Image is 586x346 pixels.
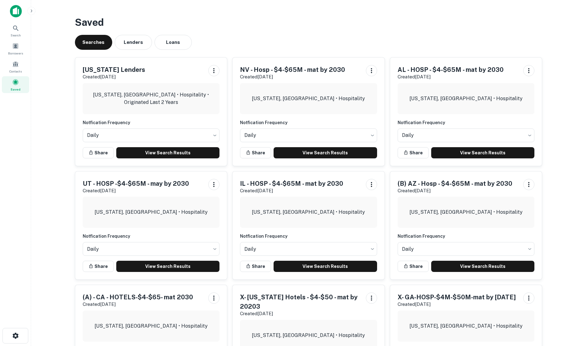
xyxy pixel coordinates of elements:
[83,73,145,81] p: Created [DATE]
[95,322,208,330] p: [US_STATE], [GEOGRAPHIC_DATA] • Hospitality
[398,65,504,74] h5: AL - HOSP - $4-$65M - mat by 2030
[240,187,343,194] p: Created [DATE]
[240,240,377,258] div: Without label
[2,76,29,93] a: Saved
[83,147,114,158] button: Share
[240,292,361,311] h5: X- [US_STATE] Hotels - $4-$50 - mat by 20203
[11,87,21,92] span: Saved
[240,179,343,188] h5: IL - HOSP - $4-$65M - mat by 2030
[398,301,516,308] p: Created [DATE]
[431,261,535,272] a: View Search Results
[274,147,377,158] a: View Search Results
[115,35,152,50] button: Lenders
[240,127,377,144] div: Without label
[398,119,535,126] h6: Notfication Frequency
[2,58,29,75] a: Contacts
[240,310,361,317] p: Created [DATE]
[409,208,523,216] p: [US_STATE], [GEOGRAPHIC_DATA] • Hospitality
[398,187,512,194] p: Created [DATE]
[240,119,377,126] h6: Notfication Frequency
[555,296,586,326] iframe: Chat Widget
[398,147,429,158] button: Share
[431,147,535,158] a: View Search Results
[240,147,271,158] button: Share
[83,240,220,258] div: Without label
[240,261,271,272] button: Share
[83,187,189,194] p: Created [DATE]
[398,73,504,81] p: Created [DATE]
[274,261,377,272] a: View Search Results
[83,65,145,74] h5: [US_STATE] Lenders
[155,35,192,50] button: Loans
[83,179,189,188] h5: UT - HOSP -$4-$65M - may by 2030
[116,147,220,158] a: View Search Results
[240,73,345,81] p: Created [DATE]
[83,127,220,144] div: Without label
[398,261,429,272] button: Share
[240,233,377,240] h6: Notfication Frequency
[11,33,21,38] span: Search
[252,208,365,216] p: [US_STATE], [GEOGRAPHIC_DATA] • Hospitality
[240,65,345,74] h5: NV - Hosp - $4-$65M - mat by 2030
[8,51,23,56] span: Borrowers
[116,261,220,272] a: View Search Results
[398,292,516,302] h5: X- GA-HOSP-$4M-$50M-mat by [DATE]
[2,40,29,57] a: Borrowers
[398,240,535,258] div: Without label
[10,5,22,17] img: capitalize-icon.png
[75,15,542,30] h3: Saved
[252,95,365,102] p: [US_STATE], [GEOGRAPHIC_DATA] • Hospitality
[409,322,523,330] p: [US_STATE], [GEOGRAPHIC_DATA] • Hospitality
[83,233,220,240] h6: Notfication Frequency
[409,95,523,102] p: [US_STATE], [GEOGRAPHIC_DATA] • Hospitality
[2,22,29,39] a: Search
[83,119,220,126] h6: Notfication Frequency
[398,127,535,144] div: Without label
[398,233,535,240] h6: Notfication Frequency
[88,91,215,106] p: [US_STATE], [GEOGRAPHIC_DATA] • Hospitality • Originated Last 2 Years
[83,301,193,308] p: Created [DATE]
[252,332,365,339] p: [US_STATE], [GEOGRAPHIC_DATA] • Hospitality
[95,208,208,216] p: [US_STATE], [GEOGRAPHIC_DATA] • Hospitality
[83,292,193,302] h5: (A) - CA - HOTELS-$4-$65- mat 2030
[83,261,114,272] button: Share
[75,35,112,50] button: Searches
[398,179,512,188] h5: (B) AZ - Hosp - $4-$65M - mat by 2030
[9,69,22,74] span: Contacts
